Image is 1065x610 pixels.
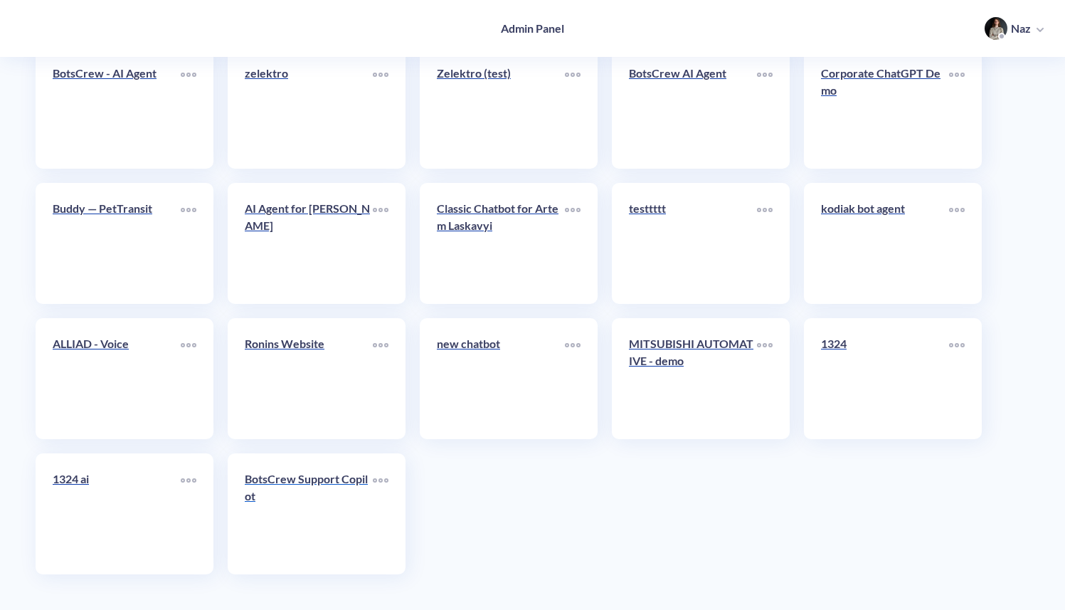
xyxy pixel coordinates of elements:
[629,200,757,217] p: testtttt
[985,17,1007,40] img: user photo
[53,470,181,557] a: 1324 ai
[437,335,565,422] a: new chatbot
[629,65,757,82] p: BotsCrew AI Agent
[53,65,181,82] p: BotsCrew - AI Agent
[53,200,181,287] a: Buddy — PetTransit
[53,335,181,422] a: ALLIAD - Voice
[437,65,565,82] p: Zelektro (test)
[629,65,757,152] a: BotsCrew AI Agent
[437,200,565,287] a: Classic Chatbot for Artem Laskavyi
[245,65,373,82] p: zelektro
[821,200,949,217] p: kodiak bot agent
[53,65,181,152] a: BotsCrew - AI Agent
[53,200,181,217] p: Buddy — PetTransit
[629,200,757,287] a: testtttt
[1011,21,1031,36] p: Naz
[821,335,949,352] p: 1324
[245,200,373,287] a: AI Agent for [PERSON_NAME]
[437,65,565,152] a: Zelektro (test)
[245,335,373,422] a: Ronins Website
[245,65,373,152] a: zelektro
[437,200,565,234] p: Classic Chatbot for Artem Laskavyi
[821,335,949,422] a: 1324
[821,65,949,99] p: Corporate ChatGPT Demo
[977,16,1051,41] button: user photoNaz
[501,21,564,35] h4: Admin Panel
[245,470,373,557] a: BotsCrew Support Copilot
[245,200,373,234] p: AI Agent for [PERSON_NAME]
[53,335,181,352] p: ALLIAD - Voice
[245,335,373,352] p: Ronins Website
[245,470,373,505] p: BotsCrew Support Copilot
[629,335,757,369] p: MITSUBISHI AUTOMATIVE - demo
[53,470,181,488] p: 1324 ai
[629,335,757,422] a: MITSUBISHI AUTOMATIVE - demo
[437,335,565,352] p: new chatbot
[821,200,949,287] a: kodiak bot agent
[821,65,949,152] a: Corporate ChatGPT Demo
